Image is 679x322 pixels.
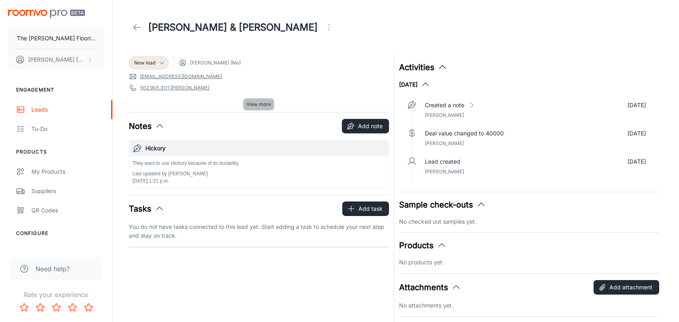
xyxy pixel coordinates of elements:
span: [PERSON_NAME] [425,140,464,146]
button: Rate 3 star [48,299,64,316]
button: Sample check-outs [399,199,486,211]
button: Tasks [129,203,164,215]
button: Rate 4 star [64,299,81,316]
p: They want to use Hickory because of its durability [132,160,238,167]
div: QR Codes [31,206,104,215]
h6: Hickory [145,144,385,153]
span: View more [246,101,271,108]
h1: [PERSON_NAME] & [PERSON_NAME] [148,20,318,35]
button: Open menu [321,19,337,35]
p: Deal value changed to 40000 [425,129,504,138]
div: New lead [129,56,169,69]
button: Activities [399,61,447,73]
button: View more [243,98,274,110]
button: Add note [342,119,389,133]
p: Created a note [425,101,464,110]
p: No checked out samples yet. [399,217,659,226]
p: The [PERSON_NAME] Flooring Company [17,34,95,43]
button: HickoryThey want to use Hickory because of its durabilityLast updated by [PERSON_NAME][DATE] 1:21... [129,140,389,188]
button: Attachments [399,281,461,293]
p: No attachments yet. [399,301,659,310]
button: Products [399,239,447,251]
p: [DATE] [628,101,646,110]
div: Suppliers [31,187,104,195]
span: [PERSON_NAME] (Me) [190,59,241,66]
p: [DATE] 1:21 p.m. [132,177,238,185]
p: Rate your experience [6,290,106,299]
p: Lead created [425,157,460,166]
p: You do not have tasks connected to this lead yet. Start adding a task to schedule your next step ... [129,222,389,240]
button: Rate 1 star [16,299,32,316]
p: [DATE] [628,157,646,166]
p: Last updated by [PERSON_NAME] [132,170,238,177]
a: [EMAIL_ADDRESS][DOMAIN_NAME] [140,73,222,80]
p: No products yet. [399,258,659,267]
p: [PERSON_NAME] [PERSON_NAME] [28,55,85,64]
div: My Products [31,167,104,176]
button: Rate 5 star [81,299,97,316]
div: To-do [31,125,104,133]
span: New lead [134,59,155,66]
span: Need help? [35,264,70,274]
button: Rate 2 star [32,299,48,316]
a: 502.905.3111 [PERSON_NAME] [140,84,209,91]
p: [DATE] [628,129,646,138]
button: The [PERSON_NAME] Flooring Company [8,28,104,49]
button: Notes [129,120,165,132]
span: [PERSON_NAME] [425,168,464,175]
div: Leads [31,105,104,114]
button: Add attachment [594,280,659,295]
button: Add task [342,202,389,216]
button: [DATE] [399,80,431,89]
span: [PERSON_NAME] [425,112,464,118]
button: [PERSON_NAME] [PERSON_NAME] [8,49,104,70]
img: Roomvo PRO Beta [8,10,85,18]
